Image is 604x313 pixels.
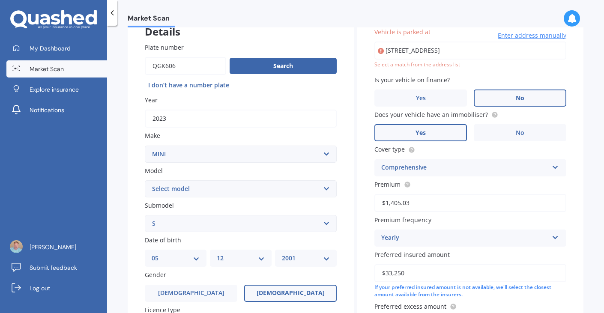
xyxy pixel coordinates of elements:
[381,163,548,173] div: Comprehensive
[145,78,233,92] button: I don’t have a number plate
[6,60,107,78] a: Market Scan
[374,61,566,69] div: Select a match from the address list
[145,57,226,75] input: Enter plate number
[416,129,426,137] span: Yes
[416,95,426,102] span: Yes
[145,132,160,140] span: Make
[145,167,163,175] span: Model
[374,216,431,224] span: Premium frequency
[128,14,175,26] span: Market Scan
[516,129,524,137] span: No
[230,58,337,74] button: Search
[374,180,401,188] span: Premium
[374,264,566,282] input: Enter amount
[6,280,107,297] a: Log out
[145,110,337,128] input: YYYY
[145,43,184,51] span: Plate number
[30,44,71,53] span: My Dashboard
[374,284,566,298] div: If your preferred insured amount is not available, we'll select the closest amount available from...
[257,289,325,297] span: [DEMOGRAPHIC_DATA]
[6,81,107,98] a: Explore insurance
[30,243,76,251] span: [PERSON_NAME]
[145,96,158,104] span: Year
[374,76,450,84] span: Is your vehicle on finance?
[145,201,174,209] span: Submodel
[6,40,107,57] a: My Dashboard
[30,85,79,94] span: Explore insurance
[374,146,405,154] span: Cover type
[145,271,166,279] span: Gender
[374,302,446,310] span: Preferred excess amount
[374,250,450,259] span: Preferred insured amount
[516,95,524,102] span: No
[30,263,77,272] span: Submit feedback
[374,42,566,60] input: Enter address
[30,106,64,114] span: Notifications
[158,289,224,297] span: [DEMOGRAPHIC_DATA]
[6,238,107,256] a: [PERSON_NAME]
[374,110,488,119] span: Does your vehicle have an immobiliser?
[10,240,23,253] img: ACg8ocI9dQarstvhAU4TojEZl21UDLNrK-SUR3Ev09MTe-zcwQteNTLo=s96-c
[30,284,50,292] span: Log out
[6,101,107,119] a: Notifications
[145,236,181,244] span: Date of birth
[374,194,566,212] input: Enter premium
[30,65,64,73] span: Market Scan
[381,233,548,243] div: Yearly
[6,259,107,276] a: Submit feedback
[374,28,431,36] span: Vehicle is parked at
[498,31,566,40] span: Enter address manually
